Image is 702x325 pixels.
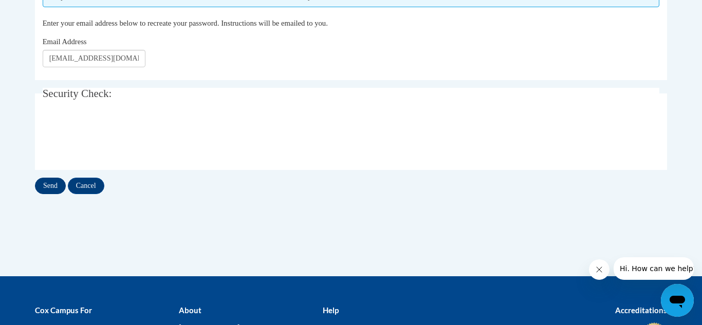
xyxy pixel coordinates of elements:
[43,50,145,67] input: Email
[614,257,694,280] iframe: Message from company
[323,305,339,315] b: Help
[43,87,112,100] span: Security Check:
[35,178,66,194] input: Send
[6,7,83,15] span: Hi. How can we help?
[661,284,694,317] iframe: Button to launch messaging window
[615,305,667,315] b: Accreditations
[179,305,201,315] b: About
[43,37,87,46] span: Email Address
[43,117,199,157] iframe: reCAPTCHA
[35,305,92,315] b: Cox Campus For
[589,259,609,280] iframe: Close message
[68,178,104,194] input: Cancel
[43,19,328,27] span: Enter your email address below to recreate your password. Instructions will be emailed to you.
